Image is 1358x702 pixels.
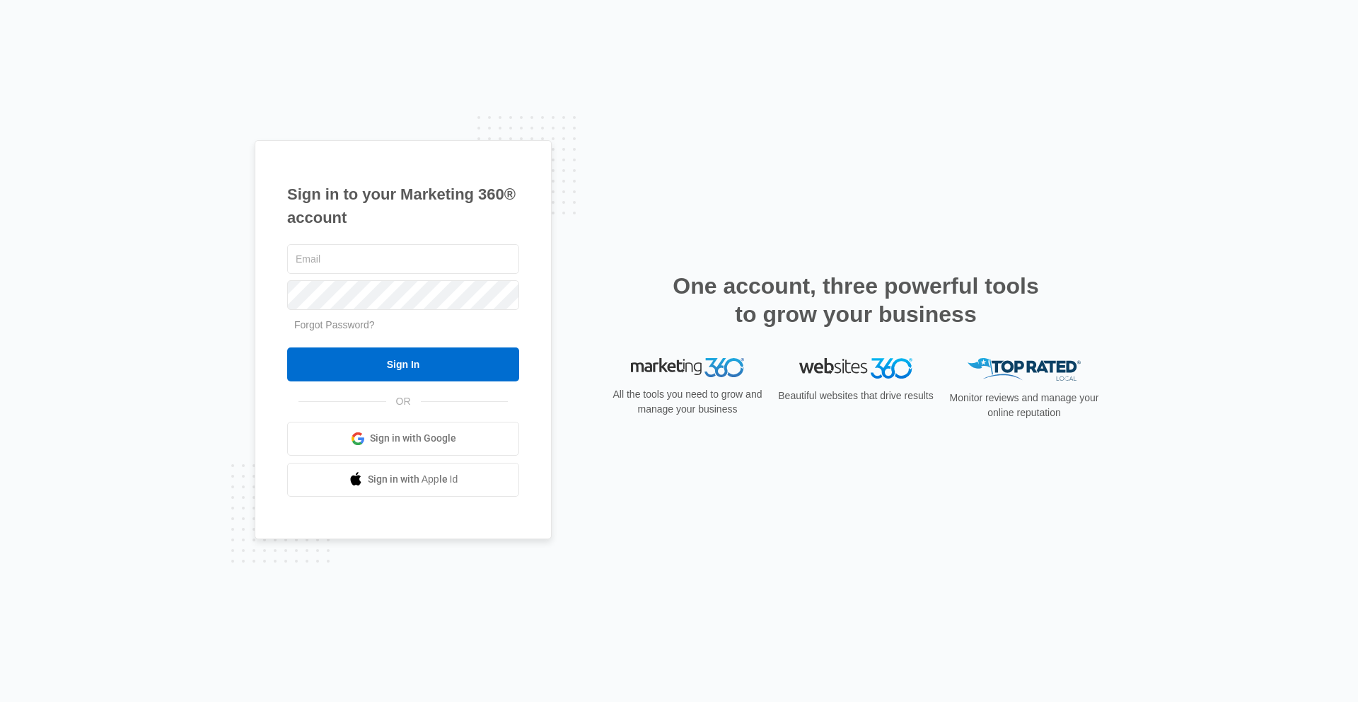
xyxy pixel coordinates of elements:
[287,422,519,456] a: Sign in with Google
[945,391,1103,420] p: Monitor reviews and manage your online reputation
[631,358,744,378] img: Marketing 360
[668,272,1043,328] h2: One account, three powerful tools to grow your business
[777,389,935,403] p: Beautiful websites that drive results
[386,394,421,409] span: OR
[287,347,519,381] input: Sign In
[608,387,767,417] p: All the tools you need to grow and manage your business
[368,472,458,487] span: Sign in with Apple Id
[370,431,456,446] span: Sign in with Google
[287,463,519,497] a: Sign in with Apple Id
[287,244,519,274] input: Email
[294,319,375,330] a: Forgot Password?
[799,358,912,379] img: Websites 360
[287,183,519,229] h1: Sign in to your Marketing 360® account
[968,358,1081,381] img: Top Rated Local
